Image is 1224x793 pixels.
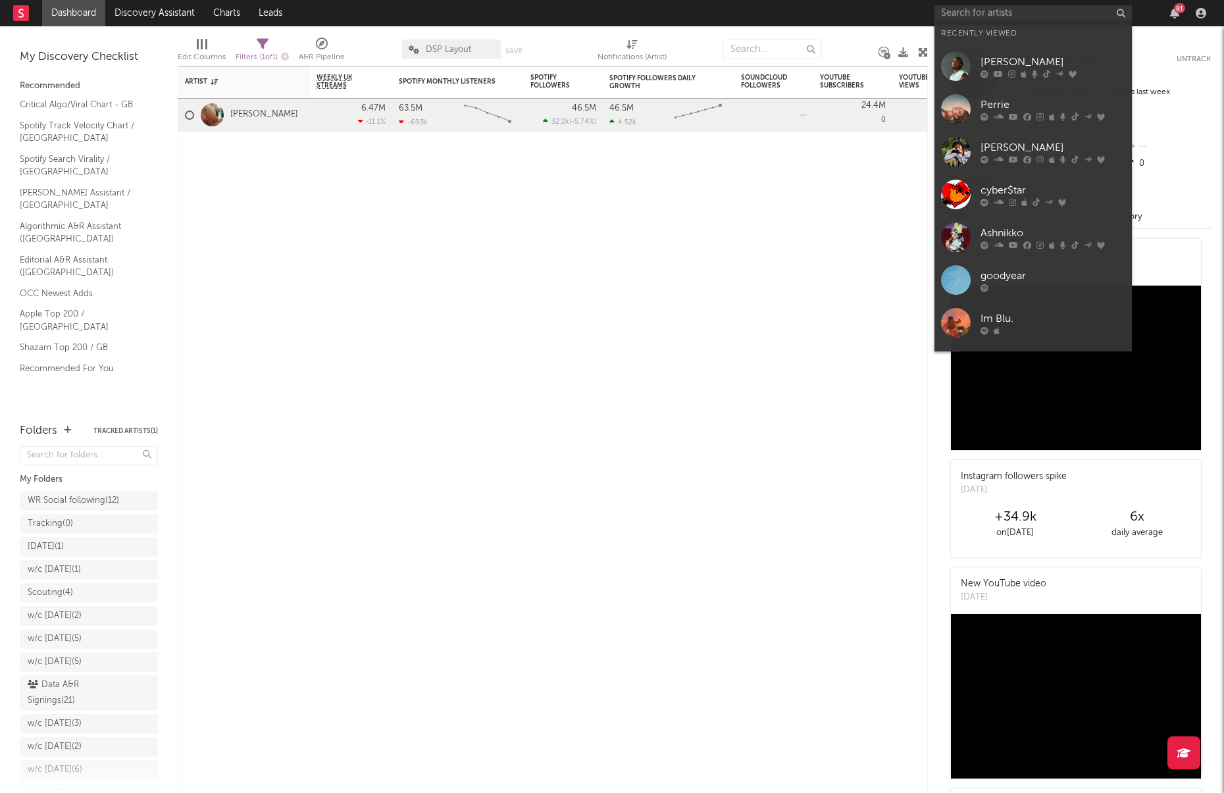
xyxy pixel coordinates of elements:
div: 46.5M [572,104,596,113]
div: w/c [DATE] ( 1 ) [28,562,81,578]
div: 0 [1123,155,1211,172]
div: w/c [DATE] ( 5 ) [28,654,82,670]
div: Edit Columns [178,49,226,65]
a: goodyear [934,259,1132,301]
button: Tracked Artists(1) [93,428,158,434]
a: Data A&R Signings(21) [20,675,158,711]
div: w/c [DATE] ( 3 ) [28,716,82,732]
a: w/c [DATE](5) [20,652,158,672]
a: Algorithmic A&R Assistant ([GEOGRAPHIC_DATA]) [20,219,145,246]
a: cyber$tar [934,173,1132,216]
div: Perrie [981,97,1125,113]
a: Apple Top 200 / [GEOGRAPHIC_DATA] [20,307,145,334]
a: Perrie [934,88,1132,130]
div: [PERSON_NAME] [981,140,1125,155]
div: A&R Pipeline [299,49,345,65]
input: Search... [723,39,822,59]
a: [PERSON_NAME] [934,344,1132,387]
div: Edit Columns [178,33,226,71]
div: 63.5M [399,104,422,113]
button: 81 [1170,8,1179,18]
a: Ashnikko [934,216,1132,259]
div: w/c [DATE] ( 6 ) [28,762,82,778]
div: WR Social following ( 12 ) [28,493,119,509]
div: 46.5M [609,104,634,113]
div: Filters(1 of 1) [236,33,289,71]
div: 24.4M [861,101,886,110]
div: ( ) [543,117,596,126]
input: Search for artists [934,5,1132,22]
a: [PERSON_NAME] [934,45,1132,88]
div: w/c [DATE] ( 2 ) [28,739,82,755]
div: SoundCloud Followers [741,74,787,90]
div: [DATE] ( 1 ) [28,539,64,555]
a: Critical Algo/Viral Chart - GB [20,97,145,112]
span: DSP Layout [426,45,471,54]
div: Notifications (Artist) [598,33,667,71]
svg: Chart title [669,99,728,132]
span: -5.74 % [571,118,594,126]
a: w/c [DATE](6) [20,760,158,780]
button: Untrack [1177,53,1211,66]
div: Data A&R Signings ( 21 ) [28,677,120,709]
a: w/c [DATE](2) [20,737,158,757]
div: Recommended [20,78,158,94]
div: My Folders [20,472,158,488]
a: Scouting(4) [20,583,158,603]
div: Instagram followers spike [961,470,1067,484]
div: Spotify Monthly Listeners [399,78,497,86]
div: Spotify Followers Daily Growth [609,74,708,90]
a: OCC Newest Adds [20,286,145,301]
div: Ashnikko [981,225,1125,241]
div: Folders [20,423,57,439]
span: ( 1 of 1 ) [260,54,278,61]
span: 32.2k [551,118,569,126]
div: My Discovery Checklist [20,49,158,65]
a: [PERSON_NAME] [230,109,298,120]
div: -11.1 % [358,117,386,126]
div: cyber$tar [981,182,1125,198]
div: 0 [899,99,965,131]
div: [DATE] [961,591,1046,604]
a: w/c [DATE](2) [20,606,158,626]
a: Shazam Top 200 / GB [20,340,145,355]
div: YouTube Subscribers [820,74,866,90]
a: Spotify Track Velocity Chart / [GEOGRAPHIC_DATA] [20,118,145,145]
a: Editorial A&R Assistant ([GEOGRAPHIC_DATA]) [20,253,145,280]
input: Search for folders... [20,446,158,465]
div: YouTube Views [899,74,945,90]
div: Spotify Followers [530,74,576,90]
div: A&R Pipeline [299,33,345,71]
a: [PERSON_NAME] [934,130,1132,173]
div: Filters [236,49,289,66]
div: on [DATE] [954,525,1076,541]
div: goodyear [981,268,1125,284]
div: Im Blu. [981,311,1125,326]
a: w/c [DATE](1) [20,560,158,580]
div: w/c [DATE] ( 2 ) [28,608,82,624]
a: w/c [DATE](5) [20,629,158,649]
button: Save [505,47,523,55]
a: [PERSON_NAME] Assistant / [GEOGRAPHIC_DATA] [20,186,145,213]
div: Recently Viewed [941,26,1125,41]
div: -- [1123,138,1211,155]
div: 4.52k [609,118,636,126]
div: 0 [820,99,886,131]
span: Weekly UK Streams [317,74,366,90]
a: WR Social following(12) [20,491,158,511]
div: New YouTube video [961,577,1046,591]
div: 6 x [1076,509,1198,525]
div: daily average [1076,525,1198,541]
div: 6.47M [361,104,386,113]
div: Artist [185,78,284,86]
div: +34.9k [954,509,1076,525]
div: 81 [1174,3,1185,13]
a: Recommended For You [20,361,145,376]
div: w/c [DATE] ( 5 ) [28,631,82,647]
a: w/c [DATE](3) [20,714,158,734]
div: Scouting ( 4 ) [28,585,73,601]
svg: Chart title [458,99,517,132]
div: [DATE] [961,484,1067,497]
a: Tracking(0) [20,514,158,534]
div: [PERSON_NAME] [981,54,1125,70]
